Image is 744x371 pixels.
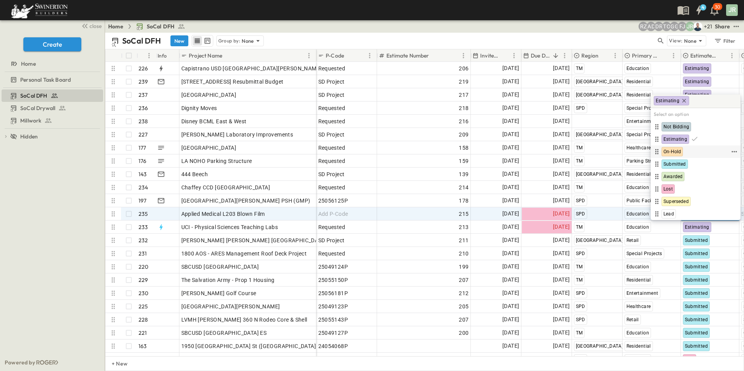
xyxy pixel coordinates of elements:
p: 236 [139,104,148,112]
span: Submitted [685,317,708,322]
span: TM [576,145,583,150]
span: 207 [459,276,469,284]
button: Sort [551,51,560,60]
div: Estimating [652,135,739,144]
span: [DATE] [553,77,570,86]
p: 220 [139,263,149,271]
span: Personal Task Board [20,76,71,84]
span: Lost [663,186,673,192]
span: 24054068P [318,342,348,350]
span: [DATE] [553,222,570,231]
span: 212 [459,289,469,297]
p: Estimate Status [690,52,717,59]
span: [DATE] [502,117,519,126]
span: 25049127P [318,329,348,337]
div: Share [715,23,730,30]
span: Submitted [685,304,708,309]
p: 238 [139,117,148,125]
div: # [137,49,156,62]
span: [DATE] [553,143,570,152]
span: [DATE] [502,156,519,165]
span: [DATE] [502,275,519,284]
div: Awarded [652,172,739,181]
span: [DATE] [553,341,570,350]
span: [DATE] [502,222,519,231]
span: Education [626,211,649,217]
span: [DATE] [502,64,519,73]
div: SoCal Drywalltest [2,102,103,114]
span: [DATE] [502,355,519,364]
button: JR [725,3,739,17]
span: Special Projects [626,105,662,111]
span: TM [576,224,583,230]
span: Submitted [685,238,708,243]
span: SPD [576,211,585,217]
div: Personal Task Boardtest [2,73,103,86]
span: Public Facility [626,198,658,203]
span: Submitted [663,161,686,167]
span: [GEOGRAPHIC_DATA] [576,238,623,243]
span: [DATE] [502,183,519,192]
span: Applied Medical L203 Blown Film [181,210,265,218]
span: [DATE] [553,90,570,99]
span: Special Projects [626,132,662,137]
span: [DATE] [553,196,570,205]
a: Home [108,23,123,30]
span: SD Project [318,131,345,138]
span: Submitted [685,277,708,283]
span: Healthcare [626,304,651,309]
span: SD Project [318,78,345,86]
span: 199 [459,263,469,271]
span: [GEOGRAPHIC_DATA] [576,79,623,84]
span: Requested [318,104,346,112]
p: Region [581,52,598,59]
span: TM [576,330,583,336]
span: Education [626,66,649,71]
span: 193 [459,355,469,363]
span: [DATE] [553,209,570,218]
button: Menu [459,51,468,60]
span: SoCal DFH [20,92,47,100]
p: 176 [139,157,147,165]
span: Requested [318,184,346,191]
span: [GEOGRAPHIC_DATA] [181,144,237,152]
span: 216 [459,117,469,125]
span: 215 [459,210,469,218]
span: Submitted [685,264,708,269]
span: Retail [626,317,639,322]
button: Filter [711,35,738,46]
p: 163 [139,342,147,350]
span: 1800 AOS - ARES Management Roof Deck Project [181,250,307,257]
p: P-Code [326,52,344,59]
p: 226 [139,65,148,72]
div: Robert Zeilinger (robert.zeilinger@swinerton.com) [639,22,648,31]
span: [DATE] [553,249,570,258]
span: Requested [318,223,346,231]
div: Not Bidding [652,122,739,131]
nav: breadcrumbs [108,23,190,30]
p: 233 [139,223,148,231]
span: [PERSON_NAME] Laboratory Improvements [181,131,293,138]
span: SPD [576,290,585,296]
span: [DATE] [553,262,570,271]
span: [DATE] [502,143,519,152]
div: Filter [714,37,736,45]
a: SoCal DFH [136,23,186,30]
span: SPD [576,317,585,322]
span: Education [626,330,649,336]
span: SD Project [318,236,345,244]
a: Millwork [2,115,102,126]
span: Disney BCML East & West [181,117,247,125]
span: 213 [459,223,469,231]
span: [DATE] [553,170,570,178]
span: TM [576,264,583,269]
p: 228 [139,316,148,324]
span: Parking Structure [626,158,666,164]
button: kanban view [202,36,212,45]
span: Lead [663,211,674,217]
div: Travis Osterloh (travis.osterloh@swinerton.com) [662,22,671,31]
span: Requested [318,250,346,257]
span: 25049123P [318,303,348,310]
span: [GEOGRAPHIC_DATA] [576,171,623,177]
p: 177 [139,144,146,152]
